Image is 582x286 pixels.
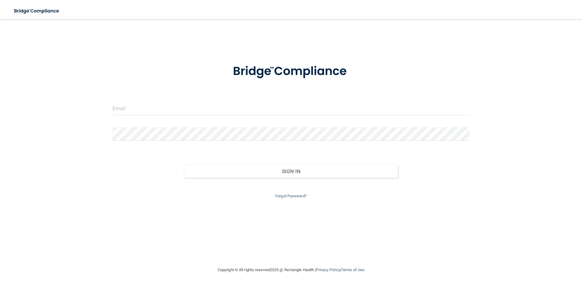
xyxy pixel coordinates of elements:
[184,165,398,178] button: Sign In
[9,5,65,17] img: bridge_compliance_login_screen.278c3ca4.svg
[180,260,402,280] div: Copyright © All rights reserved 2025 @ Rectangle Health | |
[220,56,362,87] img: bridge_compliance_login_screen.278c3ca4.svg
[316,268,340,272] a: Privacy Policy
[341,268,364,272] a: Terms of Use
[275,194,307,198] a: Forgot Password?
[112,102,470,115] input: Email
